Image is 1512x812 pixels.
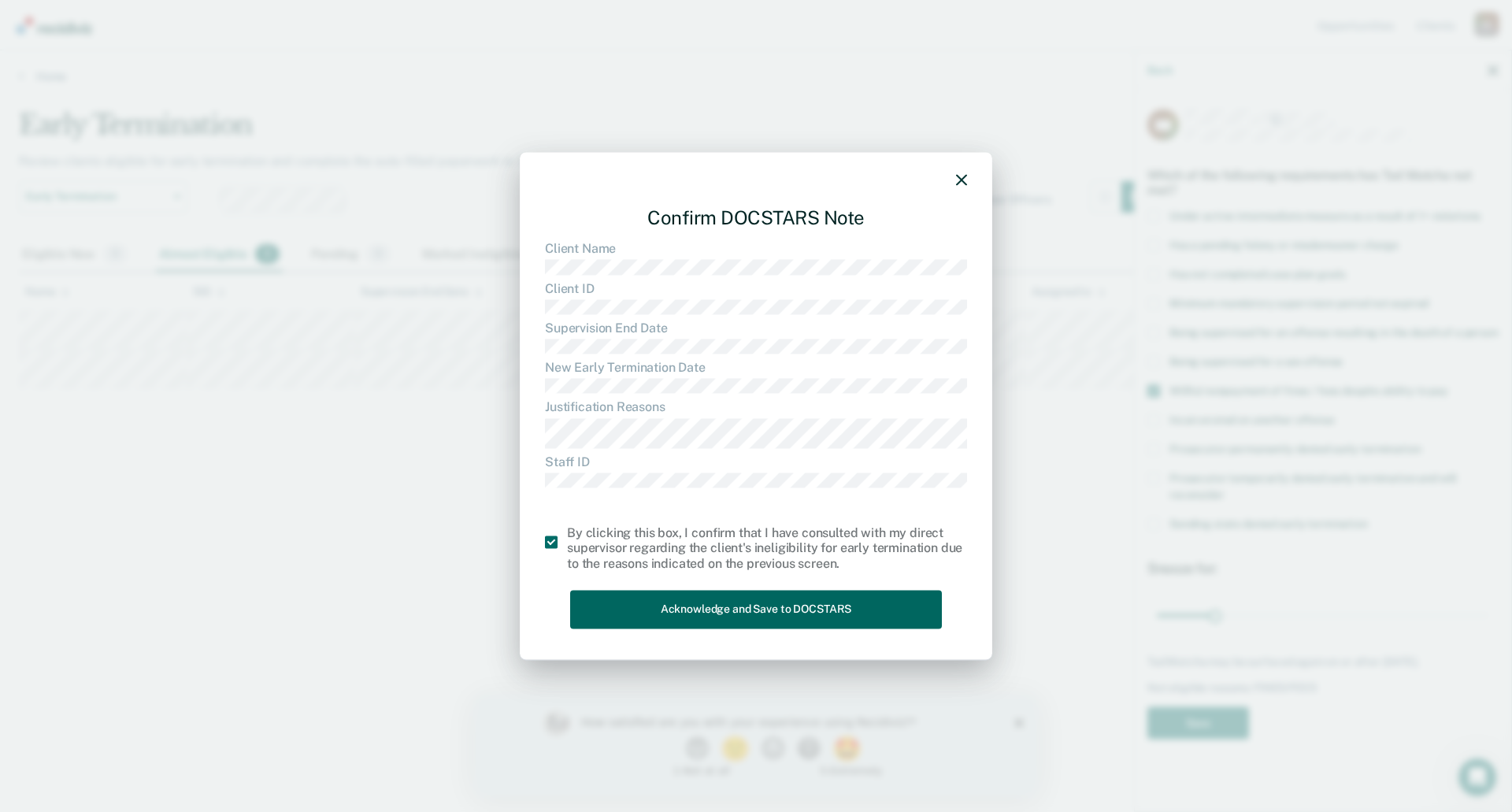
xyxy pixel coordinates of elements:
button: 4 [323,43,350,66]
button: 5 [358,43,391,66]
dt: Staff ID [545,454,967,469]
div: By clicking this box, I confirm that I have consulted with my direct supervisor regarding the cli... [567,526,967,572]
div: Close survey [540,24,550,33]
button: 1 [211,43,239,66]
button: 3 [287,43,314,66]
div: How satisfied are you with your experience using Recidiviz? [107,20,471,35]
div: Confirm DOCSTARS Note [545,194,967,242]
dt: Supervision End Date [545,321,967,336]
img: Profile image for Kim [69,16,94,41]
dt: Justification Reasons [545,400,967,415]
div: 5 - Extremely [346,71,495,81]
button: 2 [246,43,279,66]
dt: New Early Termination Date [545,361,967,376]
dt: Client Name [545,242,967,257]
button: Acknowledge and Save to DOCSTARS [570,590,942,628]
dt: Client ID [545,281,967,296]
div: 1 - Not at all [107,71,256,81]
